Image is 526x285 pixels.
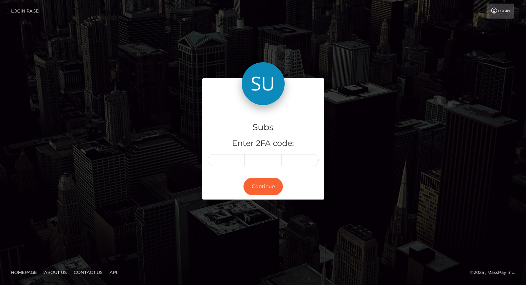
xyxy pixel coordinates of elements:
a: Homepage [8,267,40,278]
button: Continue [243,178,283,195]
div: © 2025 , MassPay Inc. [470,269,521,276]
a: About Us [41,267,69,278]
a: API [107,267,120,278]
img: Subs [242,62,285,105]
h5: Enter 2FA code: [208,138,319,149]
a: Contact Us [71,267,105,278]
a: Login [487,4,514,19]
h4: Subs [208,121,319,134]
a: Login Page [11,4,39,19]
